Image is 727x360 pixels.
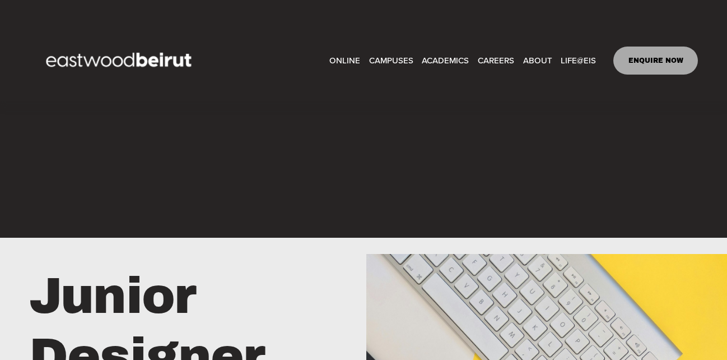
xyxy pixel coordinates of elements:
[29,32,212,89] img: EastwoodIS Global Site
[561,53,596,68] span: LIFE@EIS
[329,52,360,69] a: ONLINE
[369,52,413,69] a: folder dropdown
[613,47,698,75] a: ENQUIRE NOW
[422,52,469,69] a: folder dropdown
[561,52,596,69] a: folder dropdown
[369,53,413,68] span: CAMPUSES
[478,52,514,69] a: CAREERS
[422,53,469,68] span: ACADEMICS
[523,52,552,69] a: folder dropdown
[523,53,552,68] span: ABOUT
